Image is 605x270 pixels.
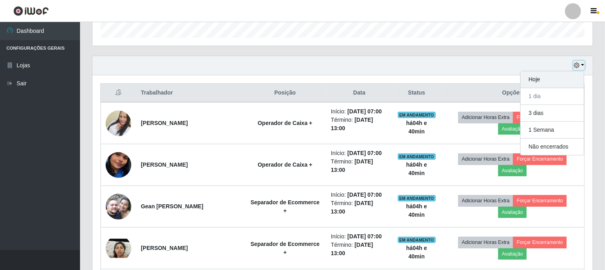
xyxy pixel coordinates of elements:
[250,241,320,256] strong: Separador de Ecommerce +
[331,107,388,116] li: Início:
[513,153,567,165] button: Forçar Encerramento
[441,84,584,103] th: Opções
[406,245,427,260] strong: há 04 h e 40 min
[141,245,188,251] strong: [PERSON_NAME]
[326,84,393,103] th: Data
[347,233,382,240] time: [DATE] 07:00
[521,88,584,105] button: 1 dia
[458,112,513,123] button: Adicionar Horas Extra
[331,199,388,216] li: Término:
[406,203,427,218] strong: há 04 h e 40 min
[141,203,203,210] strong: Gean [PERSON_NAME]
[498,123,527,135] button: Avaliação
[106,101,131,146] img: 1742563763298.jpeg
[513,112,567,123] button: Forçar Encerramento
[498,207,527,218] button: Avaliação
[521,122,584,139] button: 1 Semana
[513,237,567,248] button: Forçar Encerramento
[331,232,388,241] li: Início:
[331,191,388,199] li: Início:
[347,150,382,156] time: [DATE] 07:00
[521,105,584,122] button: 3 dias
[458,237,513,248] button: Adicionar Horas Extra
[250,199,320,214] strong: Separador de Ecommerce +
[398,237,436,243] span: EM ANDAMENTO
[141,161,188,168] strong: [PERSON_NAME]
[347,108,382,115] time: [DATE] 07:00
[498,165,527,176] button: Avaliação
[106,142,131,188] img: 1745345508904.jpeg
[13,6,49,16] img: CoreUI Logo
[513,195,567,206] button: Forçar Encerramento
[244,84,326,103] th: Posição
[106,239,131,258] img: 1756822217860.jpeg
[398,153,436,160] span: EM ANDAMENTO
[136,84,244,103] th: Trabalhador
[347,191,382,198] time: [DATE] 07:00
[458,195,513,206] button: Adicionar Horas Extra
[258,120,313,126] strong: Operador de Caixa +
[106,184,131,230] img: 1652876774989.jpeg
[258,161,313,168] strong: Operador de Caixa +
[458,153,513,165] button: Adicionar Horas Extra
[331,116,388,133] li: Término:
[331,149,388,157] li: Início:
[521,71,584,88] button: Hoje
[393,84,441,103] th: Status
[331,157,388,174] li: Término:
[498,248,527,260] button: Avaliação
[406,161,427,176] strong: há 04 h e 40 min
[331,241,388,258] li: Término:
[406,120,427,135] strong: há 04 h e 40 min
[141,120,188,126] strong: [PERSON_NAME]
[521,139,584,155] button: Não encerrados
[398,195,436,201] span: EM ANDAMENTO
[398,112,436,118] span: EM ANDAMENTO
